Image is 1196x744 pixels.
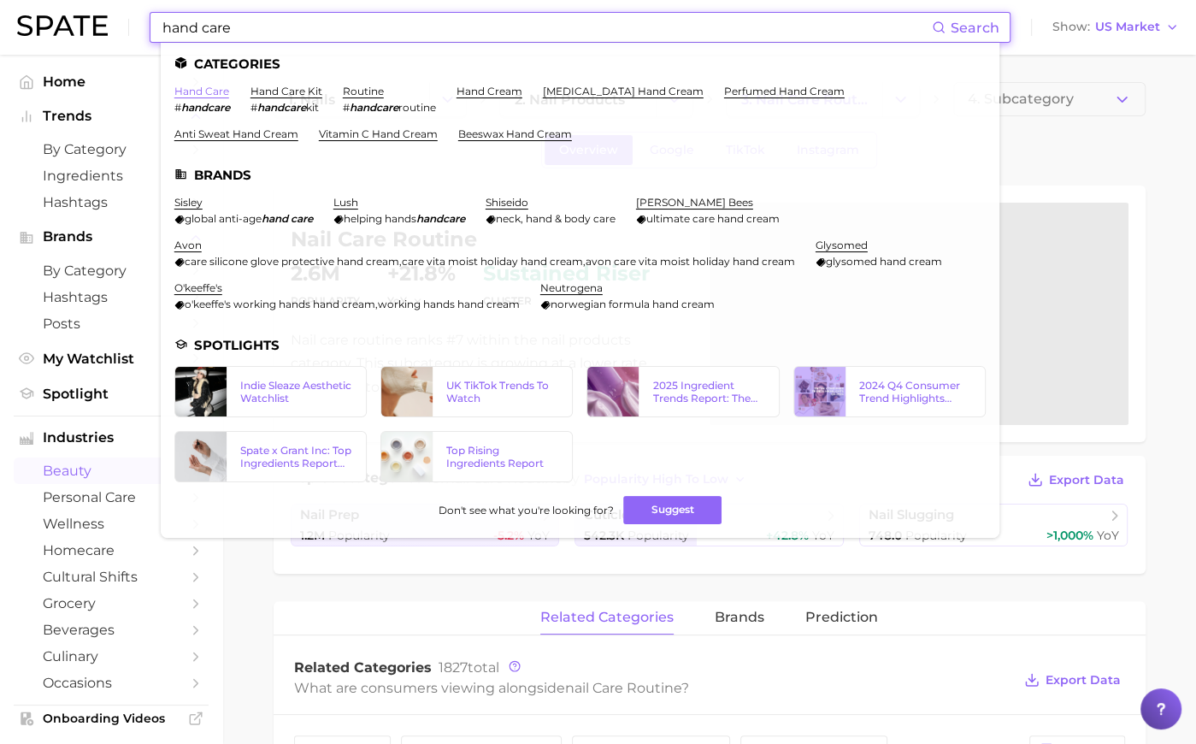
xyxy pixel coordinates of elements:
[859,379,971,404] div: 2024 Q4 Consumer Trend Highlights (TikTok)
[43,316,180,332] span: Posts
[14,162,209,189] a: Ingredients
[14,224,209,250] button: Brands
[636,196,753,209] a: [PERSON_NAME] bees
[43,463,180,479] span: beauty
[565,680,681,696] span: nail care routine
[826,255,942,268] span: glysomed hand cream
[174,127,298,140] a: anti sweat hand cream
[14,617,209,643] a: beverages
[14,189,209,216] a: Hashtags
[446,444,558,469] div: Top Rising Ingredients Report
[17,15,108,36] img: SPATE
[343,101,350,114] span: #
[43,109,180,124] span: Trends
[14,511,209,537] a: wellness
[951,20,999,36] span: Search
[14,564,209,590] a: cultural shifts
[43,168,180,184] span: Ingredients
[812,528,834,543] span: YoY
[343,85,384,97] a: routine
[584,528,624,543] span: 542.3k
[527,528,550,543] span: YoY
[14,643,209,670] a: culinary
[43,289,180,305] span: Hashtags
[1096,528,1118,543] span: YoY
[869,528,902,543] span: 748.0
[250,85,322,97] a: hand care kit
[14,458,209,484] a: beauty
[14,310,209,337] a: Posts
[174,255,795,268] div: , ,
[174,338,986,352] li: Spotlights
[240,444,352,469] div: Spate x Grant Inc: Top Ingredients Report ([DATE])
[724,85,845,97] a: perfumed hand cream
[551,298,715,310] span: norwegian formula hand cream
[458,127,572,140] a: beeswax hand cream
[1020,668,1124,692] button: Export Data
[43,542,180,558] span: homecare
[623,496,722,524] button: Suggest
[181,101,230,114] em: handcare
[43,263,180,279] span: by Category
[14,706,209,731] a: Onboarding Videos
[174,56,986,71] li: Categories
[715,610,764,625] span: brands
[439,659,499,676] span: total
[438,504,613,517] span: Don't see what you're looking for?
[294,659,432,676] span: Related Categories
[43,351,180,367] span: My Watchlist
[1048,16,1183,38] button: ShowUS Market
[43,141,180,157] span: by Category
[185,212,262,225] span: global anti-age
[14,670,209,696] a: occasions
[294,676,1012,700] div: What are consumers viewing alongside ?
[328,528,390,543] span: Popularity
[14,284,209,310] a: Hashtags
[1046,673,1121,688] span: Export Data
[174,281,222,294] a: o'keeffe's
[43,648,180,664] span: culinary
[174,196,203,209] a: sisley
[378,298,520,310] span: working hands hand cream
[1095,22,1160,32] span: US Market
[185,255,399,268] span: care silicone glove protective hand cream
[43,74,180,90] span: Home
[14,136,209,162] a: by Category
[14,425,209,451] button: Industries
[1046,528,1093,543] span: >1,000%
[652,379,764,404] div: 2025 Ingredient Trends Report: The Ingredients Defining Beauty in [DATE]
[43,489,180,505] span: personal care
[43,516,180,532] span: wellness
[174,298,520,310] div: ,
[43,711,180,726] span: Onboarding Videos
[586,255,795,268] span: avon care vita moist holiday hand cream
[43,386,180,402] span: Spotlight
[14,257,209,284] a: by Category
[953,82,1146,116] button: 4. Subcategory
[793,366,986,417] a: 2024 Q4 Consumer Trend Highlights (TikTok)
[380,366,573,417] a: UK TikTok Trends To Watch
[380,431,573,482] a: Top Rising Ingredients Report
[439,659,468,676] span: 1827
[43,194,180,210] span: Hashtags
[43,595,180,611] span: grocery
[319,127,438,140] a: vitamin c hand cream
[306,101,319,114] span: kit
[1052,22,1090,32] span: Show
[350,101,398,114] em: handcare
[540,281,603,294] a: neutrogena
[446,379,558,404] div: UK TikTok Trends To Watch
[250,101,257,114] span: #
[627,528,689,543] span: Popularity
[586,366,779,417] a: 2025 Ingredient Trends Report: The Ingredients Defining Beauty in [DATE]
[14,537,209,564] a: homecare
[14,103,209,129] button: Trends
[14,590,209,617] a: grocery
[43,569,180,585] span: cultural shifts
[262,212,288,225] em: hand
[174,239,202,251] a: avon
[540,610,674,625] span: related categories
[291,212,313,225] em: care
[968,92,1074,107] span: 4. Subcategory
[344,212,416,225] span: helping hands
